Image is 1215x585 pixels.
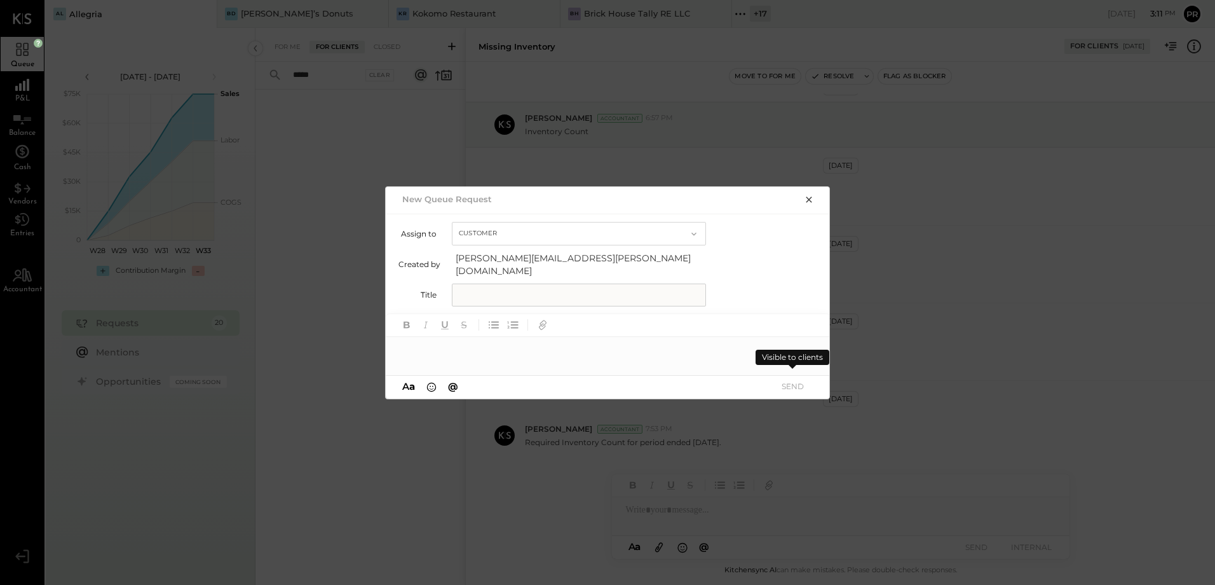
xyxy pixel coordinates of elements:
button: Ordered List [505,317,521,333]
button: @ [444,380,462,394]
label: Title [398,290,437,299]
button: Unordered List [485,317,502,333]
button: Aa [398,380,419,394]
h2: New Queue Request [402,194,492,204]
div: Visible to clients [756,350,829,365]
button: Customer [452,222,706,245]
button: Strikethrough [456,317,472,333]
button: Italic [417,317,434,333]
button: SEND [767,378,818,395]
button: Underline [437,317,453,333]
span: a [409,380,415,392]
span: [PERSON_NAME][EMAIL_ADDRESS][PERSON_NAME][DOMAIN_NAME] [456,252,710,277]
span: @ [448,380,458,392]
button: Add URL [534,317,551,333]
button: Bold [398,317,415,333]
label: Assign to [398,229,437,238]
label: Created by [398,259,440,269]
